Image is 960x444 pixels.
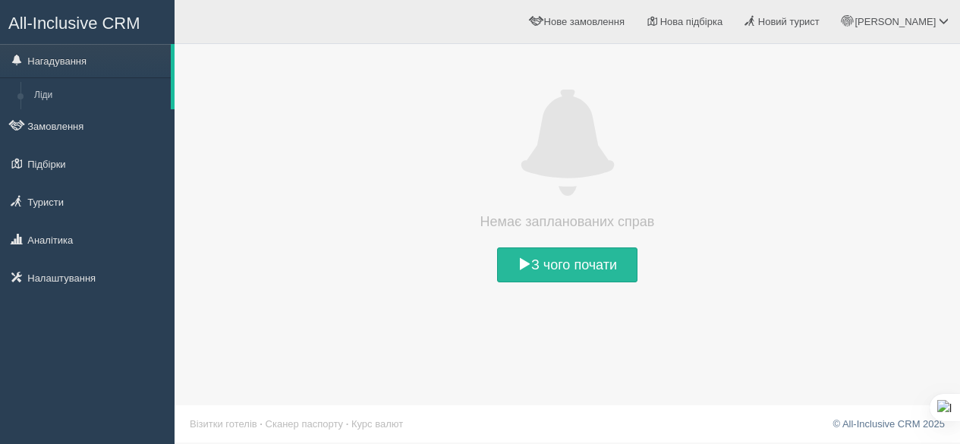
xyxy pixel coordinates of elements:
[346,418,349,430] span: ·
[8,14,140,33] span: All-Inclusive CRM
[833,418,945,430] a: © All-Inclusive CRM 2025
[758,16,820,27] span: Новий турист
[260,418,263,430] span: ·
[544,16,625,27] span: Нове замовлення
[660,16,723,27] span: Нова підбірка
[497,247,637,282] a: З чого почати
[190,418,257,430] a: Візитки готелів
[1,1,174,43] a: All-Inclusive CRM
[266,418,343,430] a: Сканер паспорту
[454,211,681,232] h4: Немає запланованих справ
[351,418,403,430] a: Курс валют
[27,82,171,109] a: Ліди
[855,16,936,27] span: [PERSON_NAME]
